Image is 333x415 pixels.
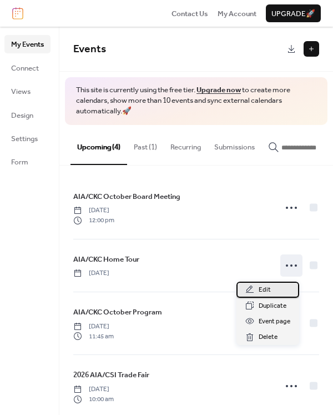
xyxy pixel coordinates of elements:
[73,216,114,226] span: 12:00 pm
[73,254,139,265] span: AIA/CKC Home Tour
[171,8,208,19] a: Contact Us
[11,110,33,121] span: Design
[12,7,23,19] img: logo
[4,129,51,147] a: Settings
[259,316,290,327] span: Event page
[73,206,114,216] span: [DATE]
[4,35,51,53] a: My Events
[4,106,51,124] a: Design
[73,369,149,381] a: 2026 AIA/CSI Trade Fair
[218,8,256,19] a: My Account
[4,82,51,100] a: Views
[208,125,261,164] button: Submissions
[266,4,321,22] button: Upgrade🚀
[73,394,114,404] span: 10:00 am
[259,301,286,312] span: Duplicate
[73,39,106,59] span: Events
[70,125,127,165] button: Upcoming (4)
[76,85,316,117] span: This site is currently using the free tier. to create more calendars, show more than 10 events an...
[11,133,38,144] span: Settings
[164,125,208,164] button: Recurring
[196,83,241,97] a: Upgrade now
[271,8,315,19] span: Upgrade 🚀
[11,86,31,97] span: Views
[73,322,114,332] span: [DATE]
[11,63,39,74] span: Connect
[4,59,51,77] a: Connect
[73,268,109,278] span: [DATE]
[73,191,180,202] span: AIA/CKC October Board Meeting
[73,253,139,266] a: AIA/CKC Home Tour
[259,332,277,343] span: Delete
[73,306,162,318] a: AIA/CKC October Program
[127,125,164,164] button: Past (1)
[73,369,149,381] span: 2026 AIA/CSI Trade Fair
[259,284,271,296] span: Edit
[73,332,114,342] span: 11:45 am
[11,157,28,168] span: Form
[73,191,180,203] a: AIA/CKC October Board Meeting
[4,153,51,171] a: Form
[11,39,44,50] span: My Events
[73,384,114,394] span: [DATE]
